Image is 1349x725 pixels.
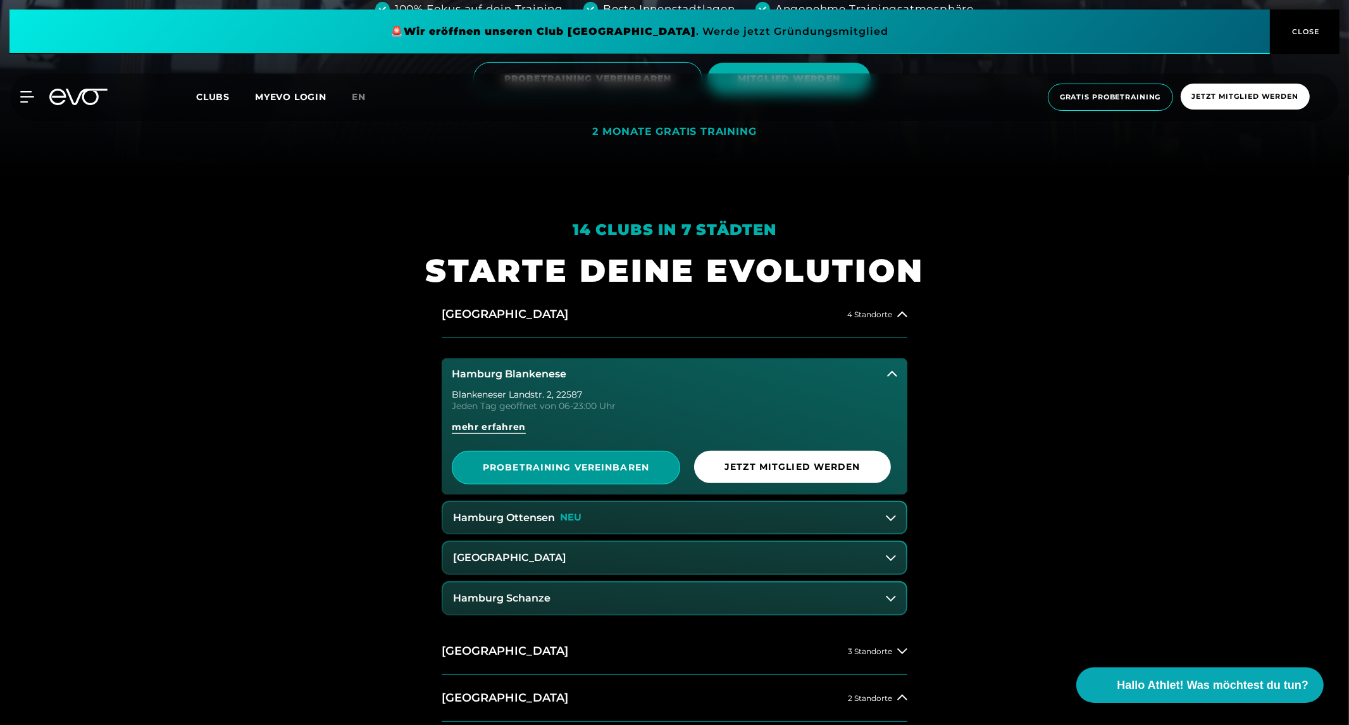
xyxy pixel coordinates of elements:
h3: Hamburg Blankenese [452,369,566,380]
button: [GEOGRAPHIC_DATA]4 Standorte [442,291,907,338]
button: CLOSE [1270,9,1340,54]
h3: [GEOGRAPHIC_DATA] [453,552,566,564]
div: Jeden Tag geöffnet von 06-23:00 Uhr [452,401,897,410]
a: PROBETRAINING VEREINBAREN [452,451,687,484]
h3: Hamburg Ottensen [453,512,555,524]
a: MYEVO LOGIN [255,91,326,103]
span: 2 Standorte [848,694,892,702]
button: [GEOGRAPHIC_DATA]2 Standorte [442,675,907,722]
button: Hamburg OttensenNEU [443,502,906,534]
span: Jetzt Mitglied werden [724,460,861,474]
span: Hallo Athlet! Was möchtest du tun? [1117,677,1309,694]
span: CLOSE [1290,26,1321,37]
a: Jetzt Mitglied werden [1177,84,1314,111]
h2: [GEOGRAPHIC_DATA] [442,690,568,706]
a: Jetzt Mitglied werden [694,451,897,484]
button: Hamburg Blankenese [442,358,907,390]
button: Hamburg Schanze [443,583,906,614]
span: mehr erfahren [452,420,526,434]
h3: Hamburg Schanze [453,593,550,604]
button: [GEOGRAPHIC_DATA]3 Standorte [442,628,907,675]
span: Clubs [196,91,230,103]
span: en [352,91,366,103]
h2: [GEOGRAPHIC_DATA] [442,306,568,322]
span: PROBETRAINING VEREINBAREN [483,461,649,474]
div: Blankeneser Landstr. 2 , 22587 [452,390,897,399]
div: 2 MONATE GRATIS TRAINING [592,125,756,139]
button: [GEOGRAPHIC_DATA] [443,542,906,574]
em: 14 Clubs in 7 Städten [573,220,776,239]
a: mehr erfahren [452,420,897,443]
a: Gratis Probetraining [1044,84,1177,111]
p: NEU [560,512,581,523]
span: Jetzt Mitglied werden [1192,91,1298,102]
span: Gratis Probetraining [1060,92,1161,103]
button: Hallo Athlet! Was möchtest du tun? [1076,667,1324,703]
span: 3 Standorte [848,647,892,655]
span: 4 Standorte [847,310,892,318]
h1: STARTE DEINE EVOLUTION [425,250,924,291]
a: en [352,90,381,104]
a: Clubs [196,91,255,103]
h2: [GEOGRAPHIC_DATA] [442,643,568,659]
